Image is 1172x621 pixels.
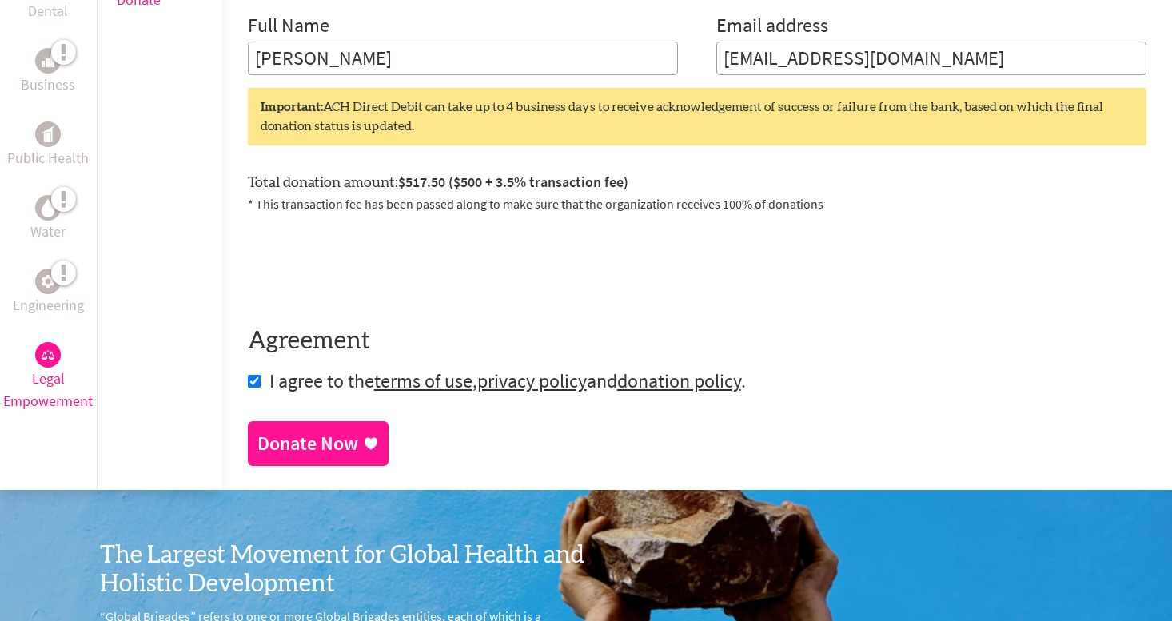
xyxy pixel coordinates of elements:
input: Your Email [716,42,1146,75]
h4: Agreement [248,327,1146,356]
p: Engineering [13,294,84,316]
a: donation policy [617,368,741,393]
a: WaterWater [30,195,66,243]
div: Water [35,195,61,221]
label: Full Name [248,13,329,42]
div: Donate Now [257,431,358,456]
a: Legal EmpowermentLegal Empowerment [3,342,94,412]
a: BusinessBusiness [21,48,75,96]
p: Legal Empowerment [3,368,94,412]
a: Donate Now [248,421,389,466]
a: Public HealthPublic Health [7,121,89,169]
a: privacy policy [477,368,587,393]
div: Business [35,48,61,74]
img: Business [42,54,54,67]
img: Water [42,199,54,217]
img: Engineering [42,275,54,288]
p: Public Health [7,147,89,169]
label: Total donation amount: [248,171,628,194]
h3: The Largest Movement for Global Health and Holistic Development [100,541,586,599]
p: * This transaction fee has been passed along to make sure that the organization receives 100% of ... [248,194,1146,213]
iframe: reCAPTCHA [248,233,491,295]
input: Enter Full Name [248,42,678,75]
div: Engineering [35,269,61,294]
span: I agree to the , and . [269,368,746,393]
p: Water [30,221,66,243]
label: Email address [716,13,828,42]
div: ACH Direct Debit can take up to 4 business days to receive acknowledgement of success or failure ... [248,88,1146,145]
div: Legal Empowerment [35,342,61,368]
span: $517.50 ($500 + 3.5% transaction fee) [398,173,628,191]
strong: Important: [261,101,323,113]
p: Business [21,74,75,96]
a: EngineeringEngineering [13,269,84,316]
a: terms of use [374,368,472,393]
img: Public Health [42,126,54,142]
div: Public Health [35,121,61,147]
img: Legal Empowerment [42,350,54,360]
